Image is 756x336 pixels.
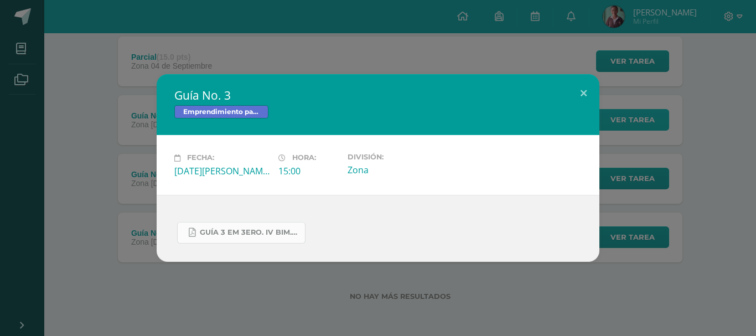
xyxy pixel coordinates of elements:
a: GUÍA 3 EM 3ERO. IV BIM.docx.pdf [177,222,305,244]
span: Emprendimiento para la productividad [174,105,268,118]
span: Fecha: [187,154,214,162]
h2: Guía No. 3 [174,87,582,103]
button: Close (Esc) [568,74,599,112]
span: GUÍA 3 EM 3ERO. IV BIM.docx.pdf [200,228,299,237]
div: Zona [348,164,443,176]
div: [DATE][PERSON_NAME] [174,165,270,177]
span: Hora: [292,154,316,162]
label: División: [348,153,443,161]
div: 15:00 [278,165,339,177]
